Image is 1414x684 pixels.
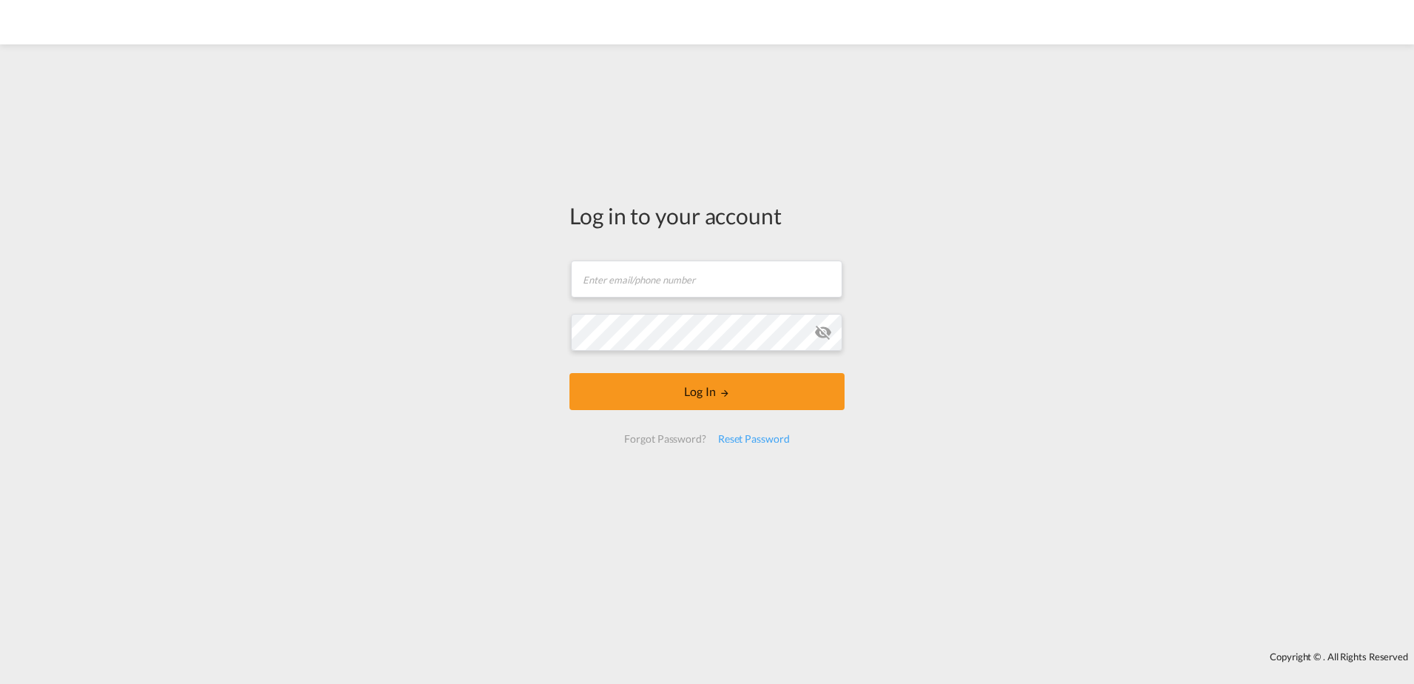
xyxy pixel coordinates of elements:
div: Log in to your account [569,200,845,231]
div: Reset Password [712,426,796,452]
button: LOGIN [569,373,845,410]
div: Forgot Password? [618,426,711,452]
md-icon: icon-eye-off [814,323,832,341]
input: Enter email/phone number [571,261,842,298]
